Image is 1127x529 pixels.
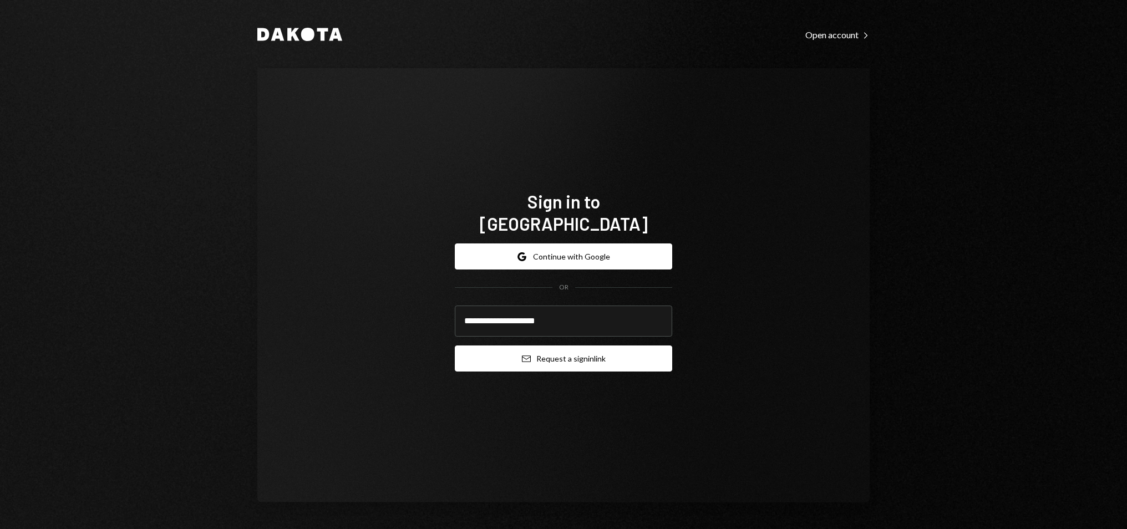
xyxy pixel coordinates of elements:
h1: Sign in to [GEOGRAPHIC_DATA] [455,190,672,235]
button: Request a signinlink [455,345,672,372]
div: Open account [805,29,870,40]
a: Open account [805,28,870,40]
button: Continue with Google [455,243,672,269]
div: OR [559,283,568,292]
